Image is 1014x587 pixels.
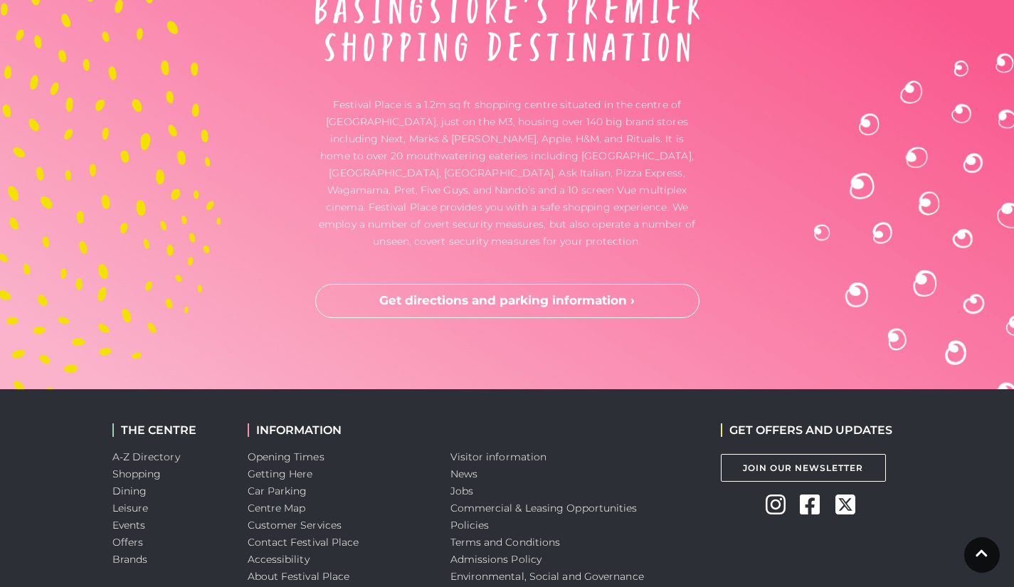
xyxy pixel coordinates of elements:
[450,536,561,549] a: Terms and Conditions
[450,553,542,566] a: Admissions Policy
[112,467,162,480] a: Shopping
[248,553,310,566] a: Accessibility
[450,485,473,497] a: Jobs
[112,502,149,514] a: Leisure
[112,553,148,566] a: Brands
[248,450,324,463] a: Opening Times
[450,467,477,480] a: News
[450,570,644,583] a: Environmental, Social and Governance
[248,502,306,514] a: Centre Map
[315,284,699,318] a: Get directions and parking information ›
[721,423,892,437] h2: GET OFFERS AND UPDATES
[248,519,342,532] a: Customer Services
[248,570,350,583] a: About Festival Place
[248,485,307,497] a: Car Parking
[112,423,226,437] h2: THE CENTRE
[450,519,490,532] a: Policies
[315,96,699,250] p: Festival Place is a 1.2m sq ft shopping centre situated in the centre of [GEOGRAPHIC_DATA], just ...
[450,450,547,463] a: Visitor information
[248,536,359,549] a: Contact Festival Place
[721,454,886,482] a: Join Our Newsletter
[112,519,146,532] a: Events
[248,423,429,437] h2: INFORMATION
[112,450,180,463] a: A-Z Directory
[248,467,313,480] a: Getting Here
[450,502,638,514] a: Commercial & Leasing Opportunities
[112,485,147,497] a: Dining
[112,536,144,549] a: Offers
